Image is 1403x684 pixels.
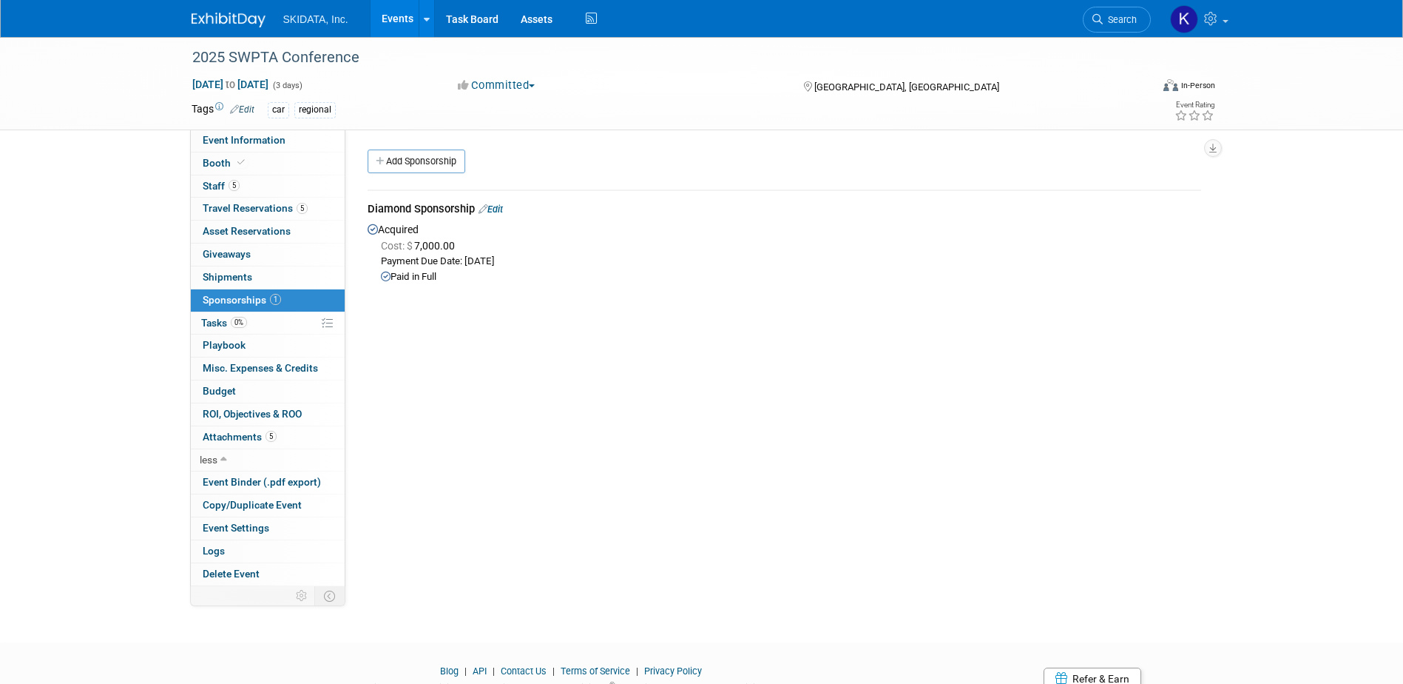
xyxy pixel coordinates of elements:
span: 7,000.00 [381,240,461,252]
span: Attachments [203,431,277,443]
span: SKIDATA, Inc. [283,13,348,25]
a: Delete Event [191,563,345,586]
span: Giveaways [203,248,251,260]
div: In-Person [1180,80,1215,91]
a: API [473,665,487,677]
div: Acquired [368,220,1201,284]
img: Format-Inperson.png [1163,79,1178,91]
span: 5 [229,180,240,191]
span: Tasks [201,317,247,329]
div: Event Format [1064,77,1216,99]
a: Privacy Policy [644,665,702,677]
img: ExhibitDay [192,13,266,27]
a: Event Settings [191,517,345,540]
a: Event Information [191,130,345,152]
a: Add Sponsorship [368,150,465,173]
span: less [200,454,217,466]
a: Blog [440,665,459,677]
span: ROI, Objectives & ROO [203,408,302,420]
div: Payment Due Date: [DATE] [381,255,1201,269]
span: Misc. Expenses & Credits [203,362,318,374]
span: Copy/Duplicate Event [203,499,302,511]
a: Sponsorships1 [191,289,345,312]
img: Kim Masoner [1170,5,1198,33]
span: 1 [270,294,281,305]
i: Booth reservation complete [237,158,245,167]
a: Logs [191,540,345,563]
a: Tasks0% [191,312,345,335]
a: Booth [191,152,345,175]
span: 0% [231,317,247,328]
div: Event Rating [1174,101,1214,109]
a: Edit [479,204,503,215]
span: [GEOGRAPHIC_DATA], [GEOGRAPHIC_DATA] [814,81,999,93]
span: Event Binder (.pdf export) [203,476,321,488]
span: (3 days) [271,81,302,90]
a: Copy/Duplicate Event [191,494,345,517]
a: Misc. Expenses & Credits [191,358,345,380]
a: Playbook [191,335,345,357]
a: Budget [191,380,345,403]
div: regional [294,102,336,118]
a: ROI, Objectives & ROO [191,403,345,426]
span: Shipments [203,271,252,283]
span: Search [1103,14,1137,25]
a: Attachments5 [191,426,345,449]
span: | [461,665,470,677]
span: Cost: $ [381,240,414,252]
span: to [223,78,237,90]
span: Staff [203,180,240,192]
span: Booth [203,157,248,169]
span: | [489,665,498,677]
a: Staff5 [191,175,345,198]
a: Terms of Service [561,665,630,677]
span: Event Settings [203,522,269,534]
div: Paid in Full [381,270,1201,284]
td: Personalize Event Tab Strip [289,586,315,606]
button: Committed [453,78,541,93]
a: Search [1083,7,1151,33]
a: Edit [230,104,254,115]
span: [DATE] [DATE] [192,78,269,91]
td: Tags [192,101,254,118]
span: Sponsorships [203,294,281,306]
span: Logs [203,545,225,557]
div: 2025 SWPTA Conference [187,44,1129,71]
span: Asset Reservations [203,225,291,237]
a: Giveaways [191,244,345,266]
span: Delete Event [203,568,260,580]
a: Travel Reservations5 [191,198,345,220]
span: Budget [203,385,236,397]
a: less [191,449,345,472]
span: Playbook [203,339,246,351]
a: Event Binder (.pdf export) [191,472,345,494]
div: Diamond Sponsorship [368,201,1201,220]
span: Travel Reservations [203,202,308,214]
div: car [268,102,289,118]
a: Shipments [191,266,345,289]
span: | [549,665,558,677]
span: Event Information [203,134,285,146]
a: Asset Reservations [191,221,345,243]
a: Contact Us [501,665,547,677]
span: 5 [297,203,308,214]
span: | [632,665,642,677]
td: Toggle Event Tabs [314,586,345,606]
span: 5 [266,431,277,442]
